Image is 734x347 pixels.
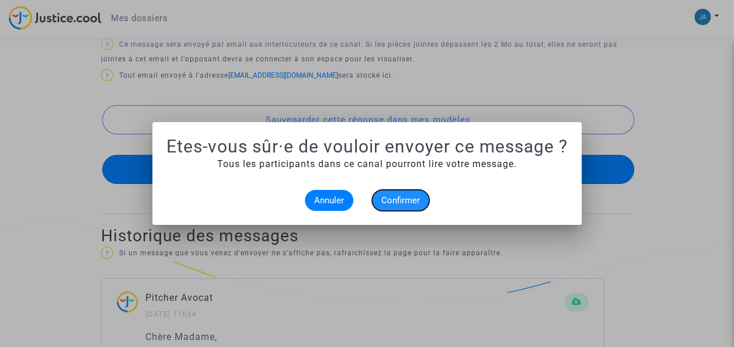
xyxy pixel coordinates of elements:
[372,190,429,211] button: Confirmer
[166,136,568,157] h1: Etes-vous sûr·e de vouloir envoyer ce message ?
[314,195,344,206] span: Annuler
[217,158,517,169] span: Tous les participants dans ce canal pourront lire votre message.
[305,190,353,211] button: Annuler
[381,195,420,206] span: Confirmer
